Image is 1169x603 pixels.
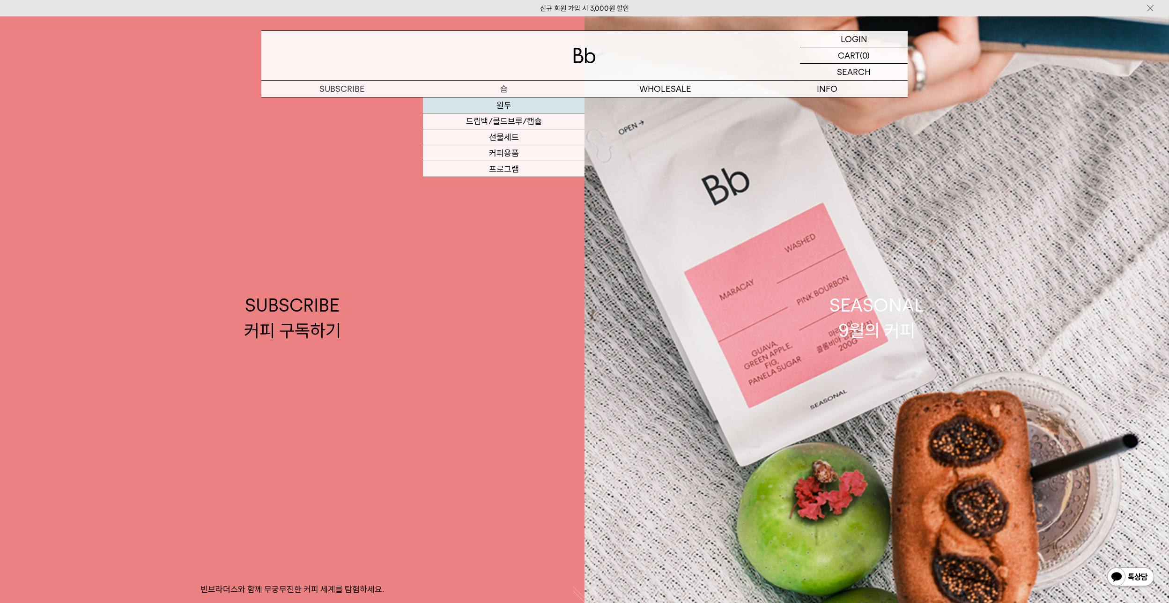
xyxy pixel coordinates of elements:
[841,31,867,47] p: LOGIN
[540,4,629,13] a: 신규 회원 가입 시 3,000원 할인
[423,145,584,161] a: 커피용품
[1106,566,1155,589] img: 카카오톡 채널 1:1 채팅 버튼
[837,64,871,80] p: SEARCH
[423,81,584,97] a: 숍
[800,31,908,47] a: LOGIN
[423,113,584,129] a: 드립백/콜드브루/캡슐
[244,293,341,342] div: SUBSCRIBE 커피 구독하기
[800,47,908,64] a: CART (0)
[838,47,860,63] p: CART
[860,47,870,63] p: (0)
[584,81,746,97] p: WHOLESALE
[423,161,584,177] a: 프로그램
[829,293,924,342] div: SEASONAL 9월의 커피
[423,97,584,113] a: 원두
[746,81,908,97] p: INFO
[261,81,423,97] a: SUBSCRIBE
[573,48,596,63] img: 로고
[423,129,584,145] a: 선물세트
